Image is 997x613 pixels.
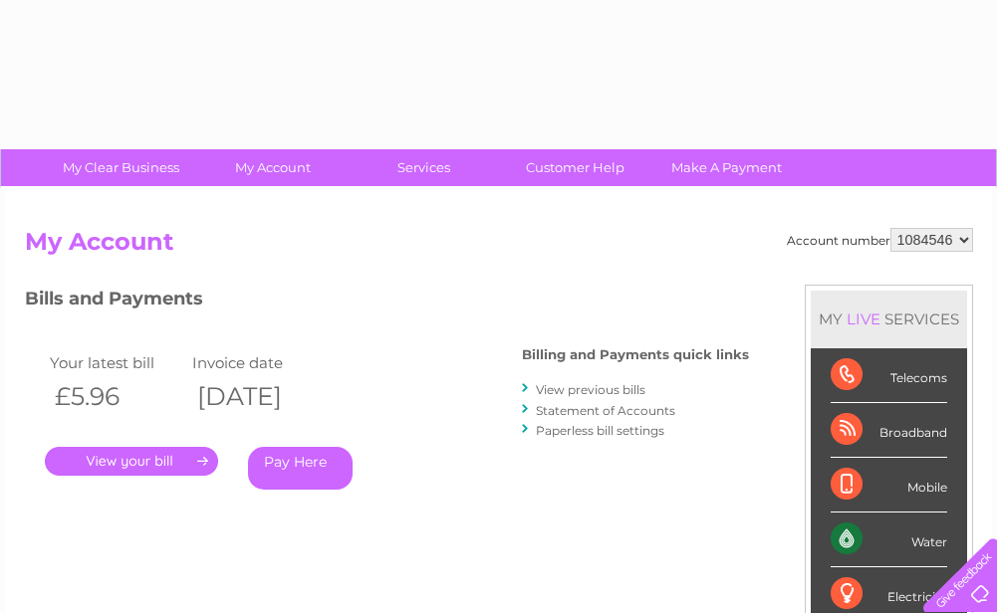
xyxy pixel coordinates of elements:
[187,376,331,417] th: [DATE]
[536,382,645,397] a: View previous bills
[811,291,967,347] div: MY SERVICES
[831,348,947,403] div: Telecoms
[493,149,657,186] a: Customer Help
[45,376,188,417] th: £5.96
[190,149,355,186] a: My Account
[644,149,809,186] a: Make A Payment
[843,309,884,328] div: LIVE
[831,403,947,458] div: Broadband
[25,228,973,266] h2: My Account
[522,347,749,362] h4: Billing and Payments quick links
[536,423,664,438] a: Paperless bill settings
[536,403,675,418] a: Statement of Accounts
[831,458,947,512] div: Mobile
[187,349,331,376] td: Invoice date
[45,447,218,476] a: .
[45,349,188,376] td: Your latest bill
[248,447,353,490] a: Pay Here
[25,285,749,319] h3: Bills and Payments
[39,149,203,186] a: My Clear Business
[787,228,973,252] div: Account number
[831,512,947,567] div: Water
[342,149,506,186] a: Services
